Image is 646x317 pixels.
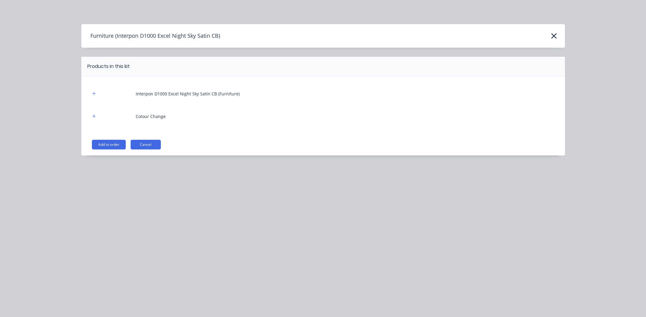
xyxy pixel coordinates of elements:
div: Products in this kit [87,63,130,70]
button: Cancel [131,140,161,149]
button: Add to order [92,140,126,149]
h4: Furniture (Interpon D1000 Excel Night Sky Satin CB) [81,30,220,42]
div: Colour Change [136,113,166,120]
div: Interpon D1000 Excel Night Sky Satin CB (Furniture) [136,91,240,97]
